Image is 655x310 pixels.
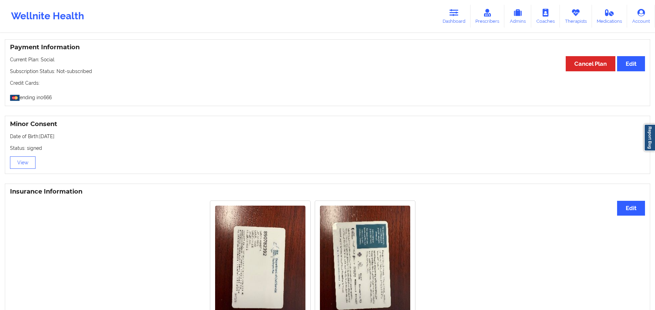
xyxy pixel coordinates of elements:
button: Cancel Plan [566,56,615,71]
p: Current Plan: Social [10,56,645,63]
p: Date of Birth: [DATE] [10,133,645,140]
h3: Insurance Information [10,188,645,196]
a: Coaches [531,5,560,28]
p: ending in 0666 [10,91,645,101]
button: Edit [617,201,645,216]
a: Therapists [560,5,592,28]
button: View [10,156,36,169]
a: Account [627,5,655,28]
p: Subscription Status: Not-subscribed [10,68,645,75]
a: Admins [504,5,531,28]
p: Status: signed [10,145,645,152]
a: Dashboard [437,5,471,28]
p: Credit Cards: [10,80,645,86]
h3: Minor Consent [10,120,645,128]
h3: Payment Information [10,43,645,51]
a: Medications [592,5,627,28]
a: Prescribers [471,5,505,28]
button: Edit [617,56,645,71]
a: Report Bug [644,124,655,151]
